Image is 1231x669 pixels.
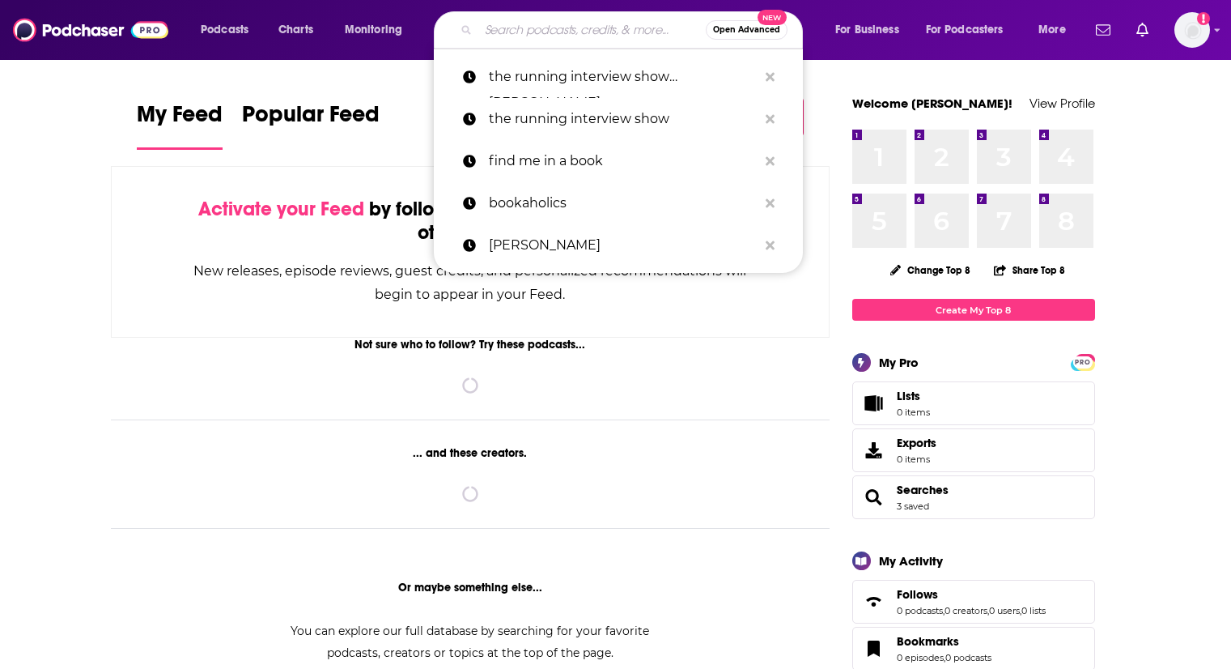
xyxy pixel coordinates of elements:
[943,605,944,616] span: ,
[1174,12,1210,48] img: User Profile
[1021,605,1046,616] a: 0 lists
[897,587,938,602] span: Follows
[852,96,1012,111] a: Welcome [PERSON_NAME]!
[333,17,423,43] button: open menu
[1089,16,1117,44] a: Show notifications dropdown
[1038,19,1066,41] span: More
[489,182,758,224] p: bookaholics
[879,355,919,370] div: My Pro
[858,439,890,462] span: Exports
[189,17,270,43] button: open menu
[858,486,890,509] a: Searches
[478,17,706,43] input: Search podcasts, credits, & more...
[858,392,890,415] span: Lists
[858,637,890,660] a: Bookmarks
[824,17,919,43] button: open menu
[198,197,364,221] span: Activate your Feed
[852,475,1095,519] span: Searches
[835,19,899,41] span: For Business
[897,605,943,616] a: 0 podcasts
[434,224,803,266] a: [PERSON_NAME]
[111,581,830,594] div: Or maybe something else...
[897,634,959,649] span: Bookmarks
[706,20,787,40] button: Open AdvancedNew
[434,140,803,182] a: find me in a book
[897,389,930,403] span: Lists
[944,605,987,616] a: 0 creators
[852,428,1095,472] a: Exports
[945,652,991,663] a: 0 podcasts
[897,389,920,403] span: Lists
[915,17,1027,43] button: open menu
[193,198,749,245] div: by following Podcasts, Creators, Lists, and other Users!
[434,182,803,224] a: bookaholics
[271,620,669,664] div: You can explore our full database by searching for your favorite podcasts, creators or topics at ...
[1073,356,1093,368] a: PRO
[944,652,945,663] span: ,
[489,140,758,182] p: find me in a book
[987,605,989,616] span: ,
[897,436,936,450] span: Exports
[1130,16,1155,44] a: Show notifications dropdown
[345,19,402,41] span: Monitoring
[111,446,830,460] div: ... and these creators.
[201,19,248,41] span: Podcasts
[897,587,1046,602] a: Follows
[897,652,944,663] a: 0 episodes
[1020,605,1021,616] span: ,
[278,19,313,41] span: Charts
[1174,12,1210,48] button: Show profile menu
[434,56,803,98] a: the running interview show [PERSON_NAME]
[926,19,1004,41] span: For Podcasters
[489,224,758,266] p: dan harris
[897,407,930,418] span: 0 items
[758,10,787,25] span: New
[897,501,929,512] a: 3 saved
[111,338,830,352] div: Not sure who to follow? Try these podcasts...
[879,553,943,569] div: My Activity
[137,100,223,150] a: My Feed
[489,98,758,140] p: the running interview show
[852,580,1095,624] span: Follows
[989,605,1020,616] a: 0 users
[137,100,223,138] span: My Feed
[13,15,168,45] img: Podchaser - Follow, Share and Rate Podcasts
[193,259,749,306] div: New releases, episode reviews, guest credits, and personalized recommendations will begin to appe...
[242,100,380,138] span: Popular Feed
[897,454,936,465] span: 0 items
[268,17,323,43] a: Charts
[897,634,991,649] a: Bookmarks
[489,56,758,98] p: the running interview show kate mackz
[713,26,780,34] span: Open Advanced
[897,483,949,497] a: Searches
[434,98,803,140] a: the running interview show
[858,590,890,613] a: Follows
[1029,96,1095,111] a: View Profile
[852,381,1095,425] a: Lists
[1027,17,1086,43] button: open menu
[242,100,380,150] a: Popular Feed
[1197,12,1210,25] svg: Add a profile image
[1174,12,1210,48] span: Logged in as GregKubie
[993,254,1066,286] button: Share Top 8
[881,260,981,280] button: Change Top 8
[449,11,818,49] div: Search podcasts, credits, & more...
[852,299,1095,321] a: Create My Top 8
[1073,356,1093,369] span: PRO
